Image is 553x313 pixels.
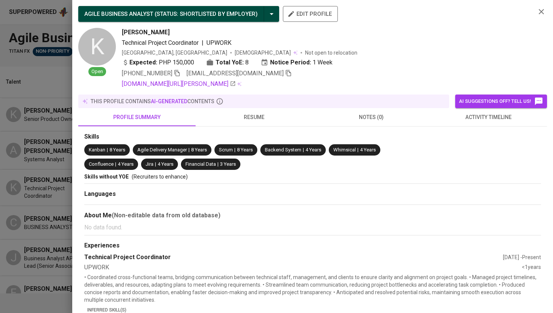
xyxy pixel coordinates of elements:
span: 8 [245,58,249,67]
span: 8 Years [191,147,207,153]
span: [PERSON_NAME] [122,28,170,37]
b: Total YoE: [216,58,244,67]
a: edit profile [283,11,338,17]
div: About Me [84,211,541,220]
div: Skills [84,133,541,141]
p: No data found. [84,223,541,232]
div: [GEOGRAPHIC_DATA], [GEOGRAPHIC_DATA] [122,49,227,56]
span: Open [88,68,106,75]
span: ( STATUS : Shortlisted by Employer ) [155,11,258,17]
span: [EMAIL_ADDRESS][DOMAIN_NAME] [187,70,284,77]
button: edit profile [283,6,338,22]
span: Kanban [89,147,105,153]
span: Agile Delivery Manager [137,147,187,153]
span: AI suggestions off? Tell us! [459,97,543,106]
span: 8 Years [109,147,125,153]
span: Technical Project Coordinator [122,39,199,46]
span: [PHONE_NUMBER] [122,70,172,77]
span: | [115,161,116,168]
span: Backend System [265,147,301,153]
div: [DATE] - Present [503,253,541,261]
span: | [188,147,190,154]
span: | [357,147,359,154]
b: (Non-editable data from old database) [112,212,220,219]
b: Expected: [129,58,157,67]
div: 1 Week [261,58,333,67]
div: Technical Project Coordinator [84,253,503,262]
span: 4 Years [118,161,134,167]
span: Whimsical [333,147,356,153]
span: Skills without YOE [84,174,129,180]
div: K [78,28,116,66]
p: this profile contains contents [91,98,214,105]
div: UPWORK [84,263,522,272]
div: Experiences [84,241,541,250]
span: profile summary [83,113,191,122]
span: AI-generated [151,98,187,104]
p: Not open to relocation [305,49,357,56]
span: Confluence [89,161,114,167]
span: 3 Years [220,161,236,167]
span: activity timeline [434,113,543,122]
span: 4 Years [305,147,321,153]
span: resume [200,113,308,122]
span: | [217,161,219,168]
span: 4 Years [158,161,173,167]
span: (Recruiters to enhance) [132,174,188,180]
span: Scrum [219,147,233,153]
div: <1 years [522,263,541,272]
div: Languages [84,190,541,198]
span: | [107,147,108,154]
span: notes (0) [317,113,425,122]
span: [DEMOGRAPHIC_DATA] [235,49,292,56]
span: 8 Years [237,147,253,153]
span: | [155,161,156,168]
button: AGILE BUSINESS ANALYST (STATUS: Shortlisted by Employer) [78,6,279,22]
span: UPWORK [207,39,231,46]
span: | [303,147,304,154]
span: 4 Years [360,147,376,153]
span: AGILE BUSINESS ANALYST [84,11,153,17]
span: Jira [146,161,153,167]
button: AI suggestions off? Tell us! [455,95,547,108]
b: Notice Period: [270,58,311,67]
span: | [234,147,235,154]
a: [DOMAIN_NAME][URL][PERSON_NAME] [122,79,236,89]
span: Financial Data [185,161,216,167]
p: • Coordinated cross-functional teams, bridging communication between technical staff, management,... [84,273,541,304]
span: | [202,38,204,47]
div: PHP 150,000 [122,58,194,67]
span: edit profile [289,9,332,19]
